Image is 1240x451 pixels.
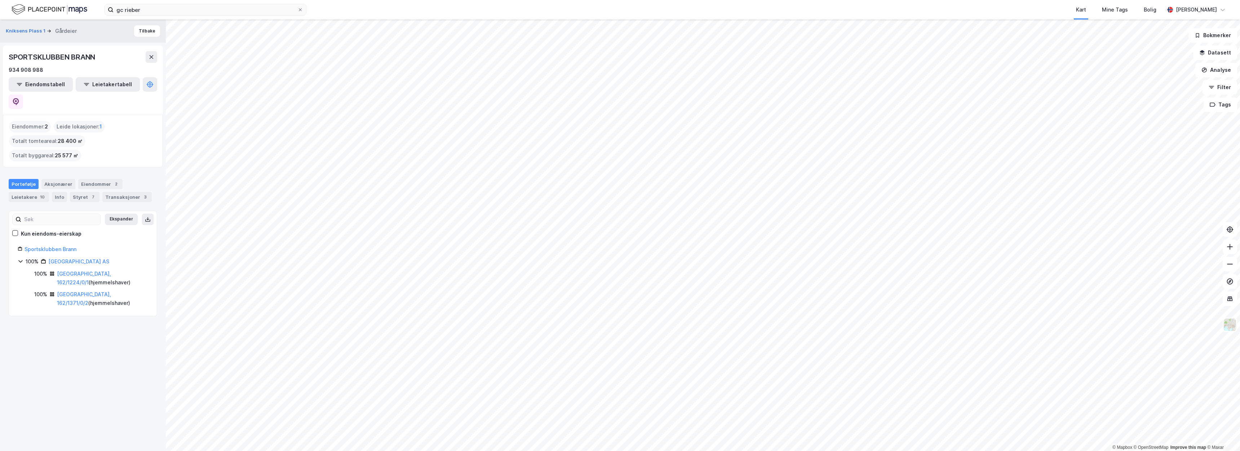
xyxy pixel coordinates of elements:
[1170,445,1206,450] a: Improve this map
[57,290,148,307] div: ( hjemmelshaver )
[1193,45,1237,60] button: Datasett
[58,137,83,145] span: 28 400 ㎡
[34,290,47,299] div: 100%
[54,121,105,132] div: Leide lokasjoner :
[9,77,73,92] button: Eiendomstabell
[21,214,100,225] input: Søk
[55,27,77,35] div: Gårdeier
[9,135,85,147] div: Totalt tomteareal :
[1144,5,1156,14] div: Bolig
[12,3,87,16] img: logo.f888ab2527a4732fd821a326f86c7f29.svg
[1102,5,1128,14] div: Mine Tags
[57,270,148,287] div: ( hjemmelshaver )
[9,51,97,63] div: SPORTSKLUBBEN BRANN
[1223,318,1237,332] img: Z
[1076,5,1086,14] div: Kart
[114,4,297,15] input: Søk på adresse, matrikkel, gårdeiere, leietakere eller personer
[1204,416,1240,451] div: Kontrollprogram for chat
[41,179,75,189] div: Aksjonærer
[9,179,39,189] div: Portefølje
[9,121,51,132] div: Eiendommer :
[99,122,102,131] span: 1
[21,229,81,238] div: Kun eiendoms-eierskap
[26,257,39,266] div: 100%
[57,271,111,285] a: [GEOGRAPHIC_DATA], 162/1224/0/1
[112,180,120,188] div: 2
[25,246,76,252] a: Sportsklubben Brann
[105,214,138,225] button: Ekspander
[48,258,109,264] a: [GEOGRAPHIC_DATA] AS
[1203,80,1237,95] button: Filter
[57,291,111,306] a: [GEOGRAPHIC_DATA], 162/1371/0/2
[1112,445,1132,450] a: Mapbox
[45,122,48,131] span: 2
[134,25,160,37] button: Tilbake
[1176,5,1217,14] div: [PERSON_NAME]
[1204,416,1240,451] iframe: Chat Widget
[1204,97,1237,112] button: Tags
[142,193,149,201] div: 3
[9,150,81,161] div: Totalt byggareal :
[6,27,47,35] button: Kniksens Plass 1
[9,192,49,202] div: Leietakere
[76,77,140,92] button: Leietakertabell
[34,270,47,278] div: 100%
[1195,63,1237,77] button: Analyse
[1134,445,1169,450] a: OpenStreetMap
[9,66,43,74] div: 934 908 988
[78,179,123,189] div: Eiendommer
[70,192,99,202] div: Styret
[1188,28,1237,43] button: Bokmerker
[102,192,152,202] div: Transaksjoner
[89,193,97,201] div: 7
[52,192,67,202] div: Info
[39,193,46,201] div: 10
[55,151,78,160] span: 25 577 ㎡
